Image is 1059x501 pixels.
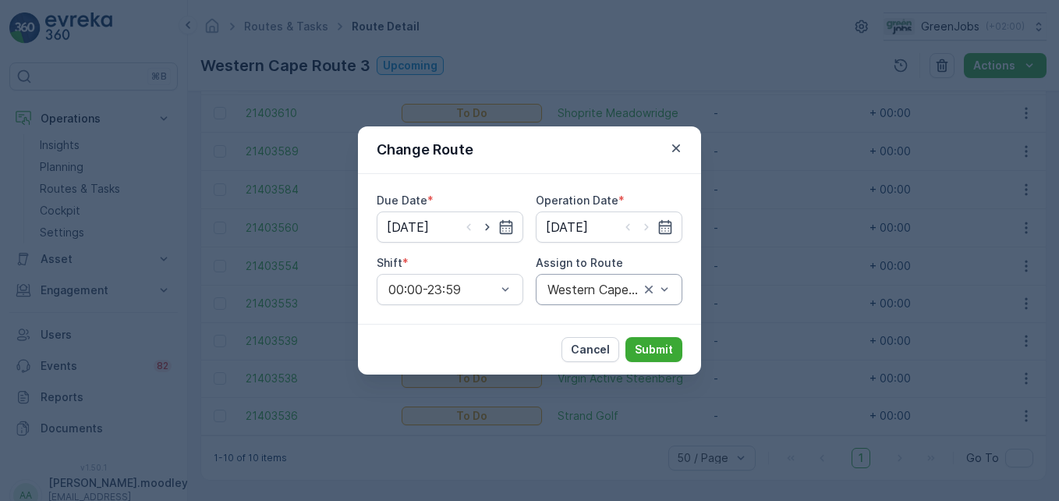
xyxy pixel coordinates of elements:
[536,256,623,269] label: Assign to Route
[571,342,610,357] p: Cancel
[377,194,427,207] label: Due Date
[536,211,682,243] input: dd/mm/yyyy
[377,211,523,243] input: dd/mm/yyyy
[536,194,618,207] label: Operation Date
[635,342,673,357] p: Submit
[377,139,473,161] p: Change Route
[561,337,619,362] button: Cancel
[625,337,682,362] button: Submit
[377,256,402,269] label: Shift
